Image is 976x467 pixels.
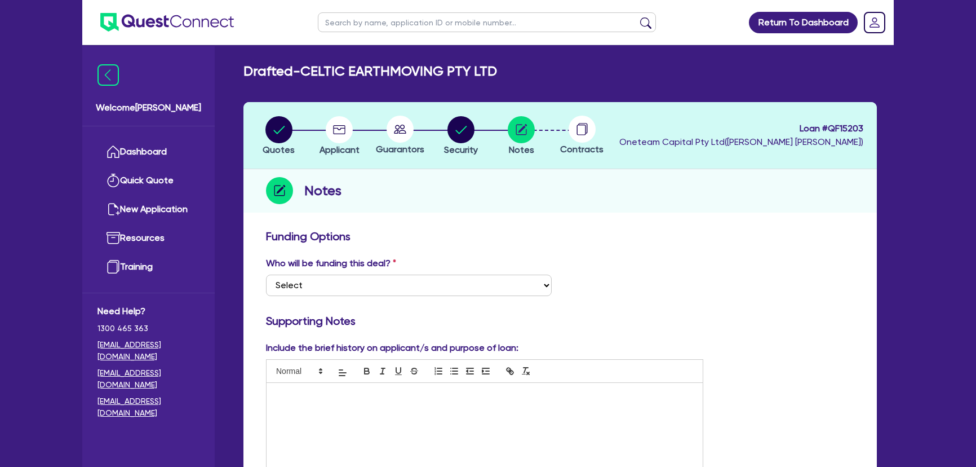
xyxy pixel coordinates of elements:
span: Loan # QF15203 [619,122,863,135]
label: Who will be funding this deal? [266,257,396,270]
h2: Notes [304,180,341,201]
h3: Supporting Notes [266,314,854,328]
span: Applicant [320,144,360,155]
span: Security [444,144,478,155]
img: quick-quote [107,174,120,187]
a: [EMAIL_ADDRESS][DOMAIN_NAME] [97,367,199,391]
button: Security [443,116,478,157]
img: quest-connect-logo-blue [100,13,234,32]
a: Dropdown toggle [860,8,889,37]
a: Training [97,253,199,281]
label: Include the brief history on applicant/s and purpose of loan: [266,341,518,355]
span: Contracts [560,144,604,155]
img: step-icon [266,177,293,204]
span: Need Help? [97,305,199,318]
a: New Application [97,195,199,224]
span: Notes [509,144,534,155]
h2: Drafted - CELTIC EARTHMOVING PTY LTD [243,63,497,80]
span: Quotes [263,144,295,155]
img: icon-menu-close [97,64,119,86]
a: Quick Quote [97,166,199,195]
h3: Funding Options [266,230,854,243]
a: [EMAIL_ADDRESS][DOMAIN_NAME] [97,395,199,419]
span: Oneteam Capital Pty Ltd ( [PERSON_NAME] [PERSON_NAME] ) [619,136,863,147]
a: Return To Dashboard [749,12,858,33]
img: training [107,260,120,274]
button: Applicant [319,116,360,157]
span: Welcome [PERSON_NAME] [96,101,201,114]
span: 1300 465 363 [97,323,199,334]
a: [EMAIL_ADDRESS][DOMAIN_NAME] [97,339,199,363]
a: Dashboard [97,138,199,166]
span: Guarantors [376,144,424,155]
img: resources [107,231,120,245]
img: new-application [107,202,120,216]
button: Notes [507,116,535,157]
input: Search by name, application ID or mobile number... [318,12,656,32]
a: Resources [97,224,199,253]
button: Quotes [262,116,295,157]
